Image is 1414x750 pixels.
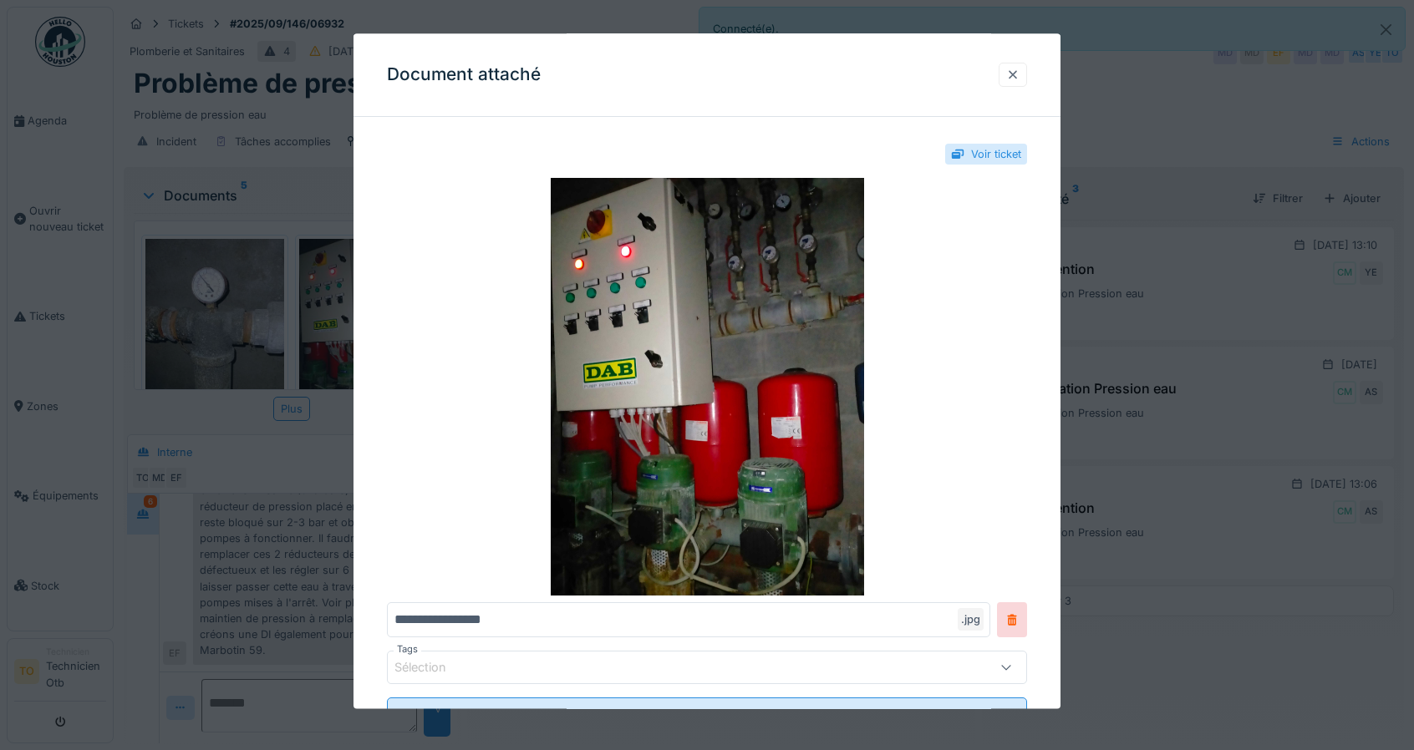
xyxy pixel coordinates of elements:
div: .jpg [958,609,984,631]
div: Voir ticket [971,146,1021,162]
label: Tags [394,643,421,657]
h3: Document attaché [387,64,541,85]
div: Sélection [394,659,470,677]
img: 1e4f4237-e0c2-46ad-8842-00fcf238040a-IMG20250916152027.jpg [387,179,1027,596]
